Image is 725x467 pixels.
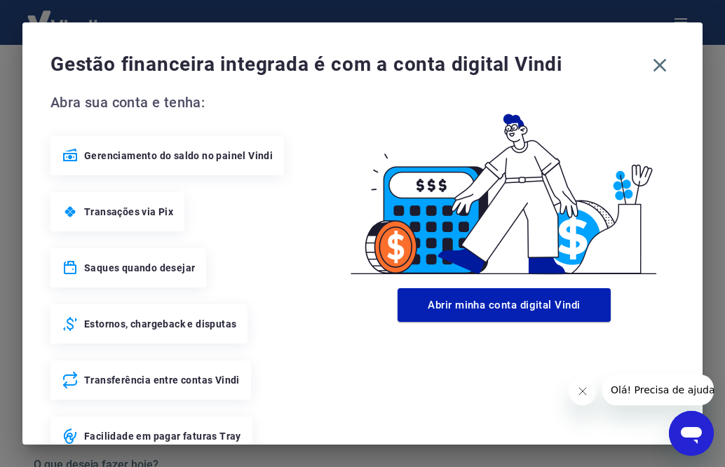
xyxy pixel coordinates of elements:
iframe: Botão para abrir a janela de mensagens [669,411,714,456]
span: Gerenciamento do saldo no painel Vindi [84,149,273,163]
span: Transferência entre contas Vindi [84,373,240,387]
button: Abrir minha conta digital Vindi [398,288,611,322]
span: Gestão financeira integrada é com a conta digital Vindi [50,50,645,79]
span: Abra sua conta e tenha: [50,91,334,114]
img: Good Billing [334,91,675,283]
span: Facilidade em pagar faturas Tray [84,429,241,443]
iframe: Mensagem da empresa [602,374,714,405]
span: Saques quando desejar [84,261,195,275]
iframe: Fechar mensagem [569,377,597,405]
span: Olá! Precisa de ajuda? [8,10,118,21]
span: Estornos, chargeback e disputas [84,317,236,331]
span: Transações via Pix [84,205,173,219]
